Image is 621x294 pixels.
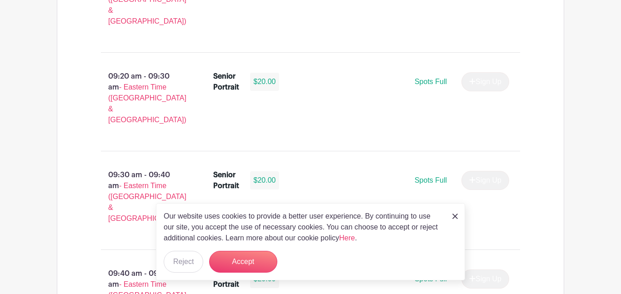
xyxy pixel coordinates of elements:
[213,169,239,191] div: Senior Portrait
[415,275,447,283] span: Spots Full
[339,234,355,242] a: Here
[452,214,458,219] img: close_button-5f87c8562297e5c2d7936805f587ecaba9071eb48480494691a3f1689db116b3.svg
[250,73,280,91] div: $20.00
[86,67,199,129] p: 09:20 am - 09:30 am
[250,171,280,189] div: $20.00
[415,176,447,184] span: Spots Full
[108,83,186,124] span: - Eastern Time ([GEOGRAPHIC_DATA] & [GEOGRAPHIC_DATA])
[415,78,447,85] span: Spots Full
[86,166,199,228] p: 09:30 am - 09:40 am
[164,211,443,244] p: Our website uses cookies to provide a better user experience. By continuing to use our site, you ...
[164,251,203,273] button: Reject
[108,182,186,222] span: - Eastern Time ([GEOGRAPHIC_DATA] & [GEOGRAPHIC_DATA])
[213,71,239,93] div: Senior Portrait
[209,251,277,273] button: Accept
